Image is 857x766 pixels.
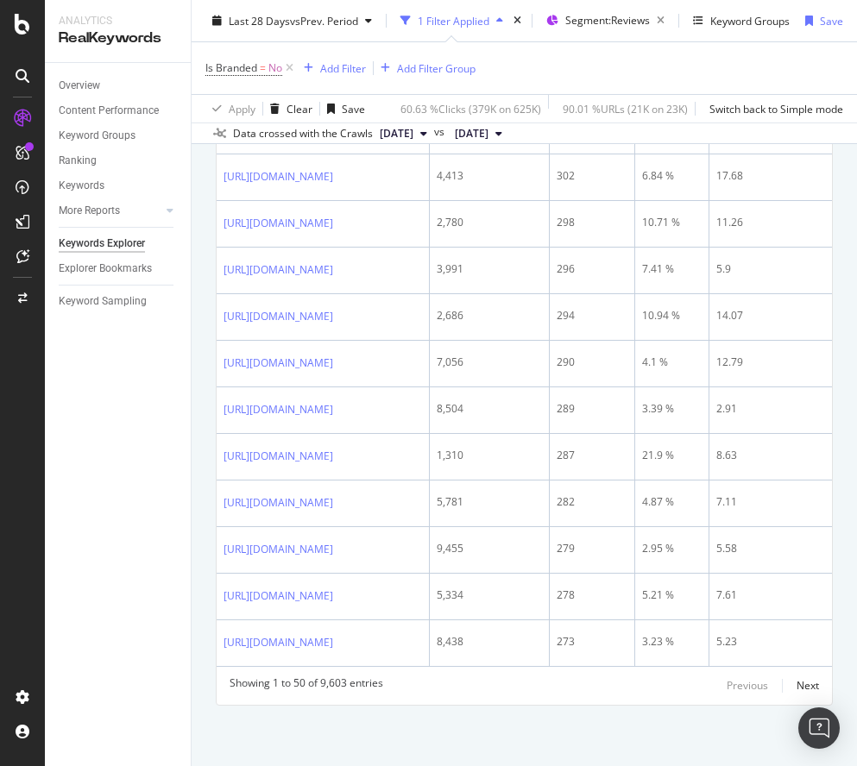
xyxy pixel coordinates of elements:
[642,587,702,603] div: 5.21 %
[797,675,819,696] button: Next
[716,401,825,417] div: 2.91
[224,355,333,372] a: [URL][DOMAIN_NAME]
[229,101,255,116] div: Apply
[716,541,825,556] div: 5.58
[59,202,161,220] a: More Reports
[297,58,366,78] button: Add Filter
[205,7,379,35] button: Last 28 DaysvsPrev. Period
[224,401,333,418] a: [URL][DOMAIN_NAME]
[224,308,333,325] a: [URL][DOMAIN_NAME]
[642,494,702,510] div: 4.87 %
[710,13,790,28] div: Keyword Groups
[642,401,702,417] div: 3.39 %
[727,678,768,693] div: Previous
[397,60,476,75] div: Add Filter Group
[373,123,434,144] button: [DATE]
[557,494,627,510] div: 282
[510,12,525,29] div: times
[437,261,542,277] div: 3,991
[418,13,489,28] div: 1 Filter Applied
[59,127,135,145] div: Keyword Groups
[642,261,702,277] div: 7.41 %
[224,541,333,558] a: [URL][DOMAIN_NAME]
[59,292,179,311] a: Keyword Sampling
[224,261,333,279] a: [URL][DOMAIN_NAME]
[380,126,413,141] span: 2025 Oct. 5th
[557,308,627,323] div: 294
[798,707,840,749] div: Open Intercom Messenger
[400,101,541,116] div: 60.63 % Clicks ( 379K on 625K )
[709,101,843,116] div: Switch back to Simple mode
[820,13,843,28] div: Save
[224,494,333,512] a: [URL][DOMAIN_NAME]
[686,7,797,35] button: Keyword Groups
[224,168,333,185] a: [URL][DOMAIN_NAME]
[642,634,702,650] div: 3.23 %
[229,13,290,28] span: Last 28 Days
[448,123,509,144] button: [DATE]
[716,634,825,650] div: 5.23
[59,102,159,120] div: Content Performance
[565,13,650,28] span: Segment: Reviews
[437,355,542,370] div: 7,056
[205,95,255,122] button: Apply
[59,202,120,220] div: More Reports
[716,355,825,370] div: 12.79
[342,101,365,116] div: Save
[716,168,825,184] div: 17.68
[557,261,627,277] div: 296
[557,168,627,184] div: 302
[59,235,179,253] a: Keywords Explorer
[230,675,383,696] div: Showing 1 to 50 of 9,603 entries
[437,541,542,556] div: 9,455
[59,28,177,48] div: RealKeywords
[374,58,476,78] button: Add Filter Group
[557,401,627,417] div: 289
[437,634,542,650] div: 8,438
[642,308,702,323] div: 10.94 %
[716,215,825,230] div: 11.26
[437,587,542,603] div: 5,334
[798,7,843,35] button: Save
[59,102,179,120] a: Content Performance
[437,448,542,463] div: 1,310
[233,126,373,141] div: Data crossed with the Crawls
[224,634,333,651] a: [URL][DOMAIN_NAME]
[642,168,702,184] div: 6.84 %
[703,95,843,122] button: Switch back to Simple mode
[290,13,358,28] span: vs Prev. Period
[224,587,333,605] a: [URL][DOMAIN_NAME]
[394,7,510,35] button: 1 Filter Applied
[260,60,266,75] span: =
[557,355,627,370] div: 290
[59,77,100,95] div: Overview
[59,127,179,145] a: Keyword Groups
[320,60,366,75] div: Add Filter
[59,260,152,278] div: Explorer Bookmarks
[59,235,145,253] div: Keywords Explorer
[59,177,179,195] a: Keywords
[437,494,542,510] div: 5,781
[287,101,312,116] div: Clear
[539,7,671,35] button: Segment:Reviews
[642,215,702,230] div: 10.71 %
[642,355,702,370] div: 4.1 %
[557,634,627,650] div: 273
[59,152,97,170] div: Ranking
[797,678,819,693] div: Next
[434,124,448,140] span: vs
[437,308,542,323] div: 2,686
[642,541,702,556] div: 2.95 %
[224,215,333,232] a: [URL][DOMAIN_NAME]
[59,177,104,195] div: Keywords
[263,95,312,122] button: Clear
[557,215,627,230] div: 298
[557,448,627,463] div: 287
[437,168,542,184] div: 4,413
[59,292,147,311] div: Keyword Sampling
[437,215,542,230] div: 2,780
[437,401,542,417] div: 8,504
[716,448,825,463] div: 8.63
[59,14,177,28] div: Analytics
[224,448,333,465] a: [URL][DOMAIN_NAME]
